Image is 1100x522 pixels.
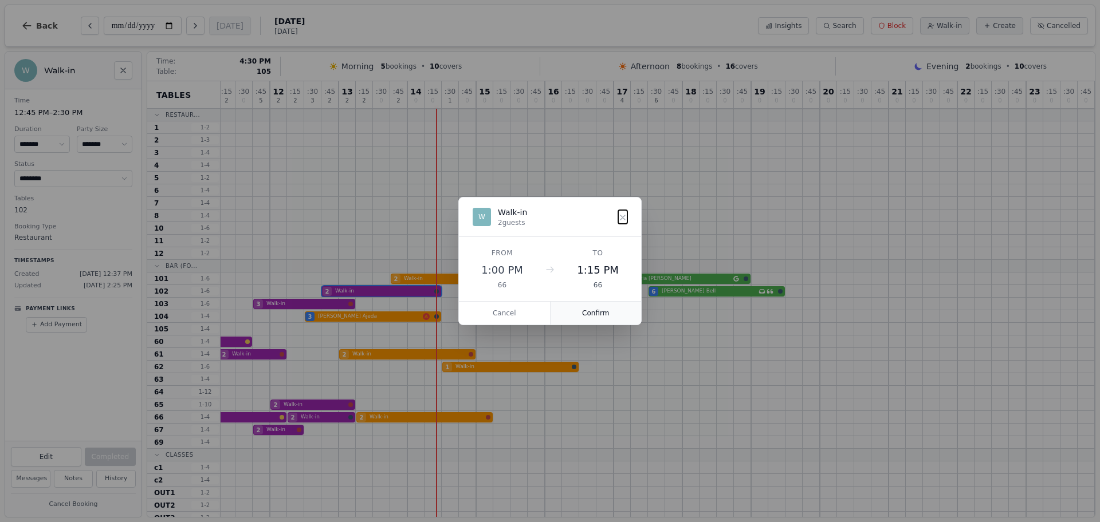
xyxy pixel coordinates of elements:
[459,302,551,325] button: Cancel
[473,280,532,290] div: 66
[473,262,532,278] div: 1:00 PM
[473,208,491,226] div: W
[551,302,642,325] button: Confirm
[498,218,527,227] div: 2 guests
[568,280,627,290] div: 66
[473,248,532,258] div: From
[568,262,627,278] div: 1:15 PM
[498,207,527,218] div: Walk-in
[568,248,627,258] div: To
